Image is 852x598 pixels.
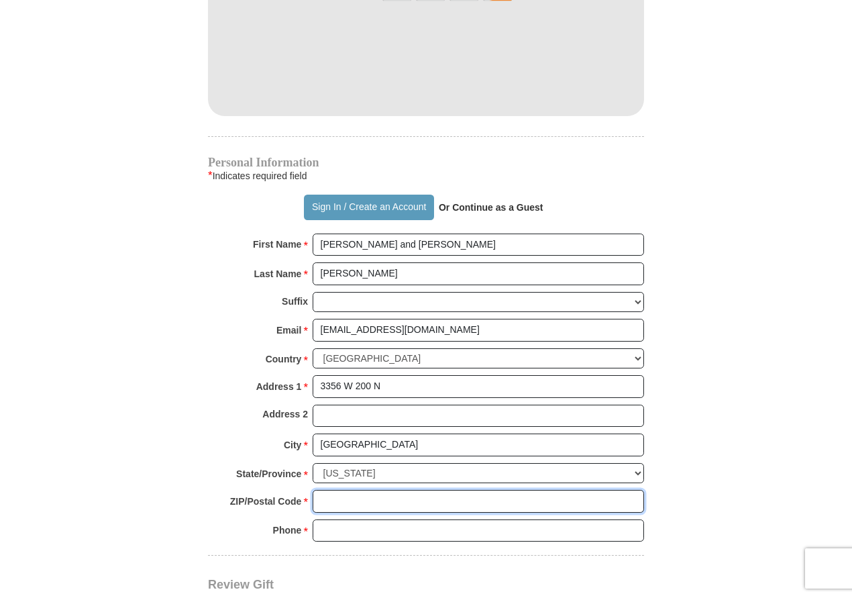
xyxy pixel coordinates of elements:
[304,195,433,220] button: Sign In / Create an Account
[208,168,644,184] div: Indicates required field
[208,157,644,168] h4: Personal Information
[273,521,302,540] strong: Phone
[282,292,308,311] strong: Suffix
[266,350,302,368] strong: Country
[439,202,543,213] strong: Or Continue as a Guest
[254,264,302,283] strong: Last Name
[208,578,274,591] span: Review Gift
[230,492,302,511] strong: ZIP/Postal Code
[256,377,302,396] strong: Address 1
[236,464,301,483] strong: State/Province
[253,235,301,254] strong: First Name
[276,321,301,340] strong: Email
[262,405,308,423] strong: Address 2
[284,436,301,454] strong: City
